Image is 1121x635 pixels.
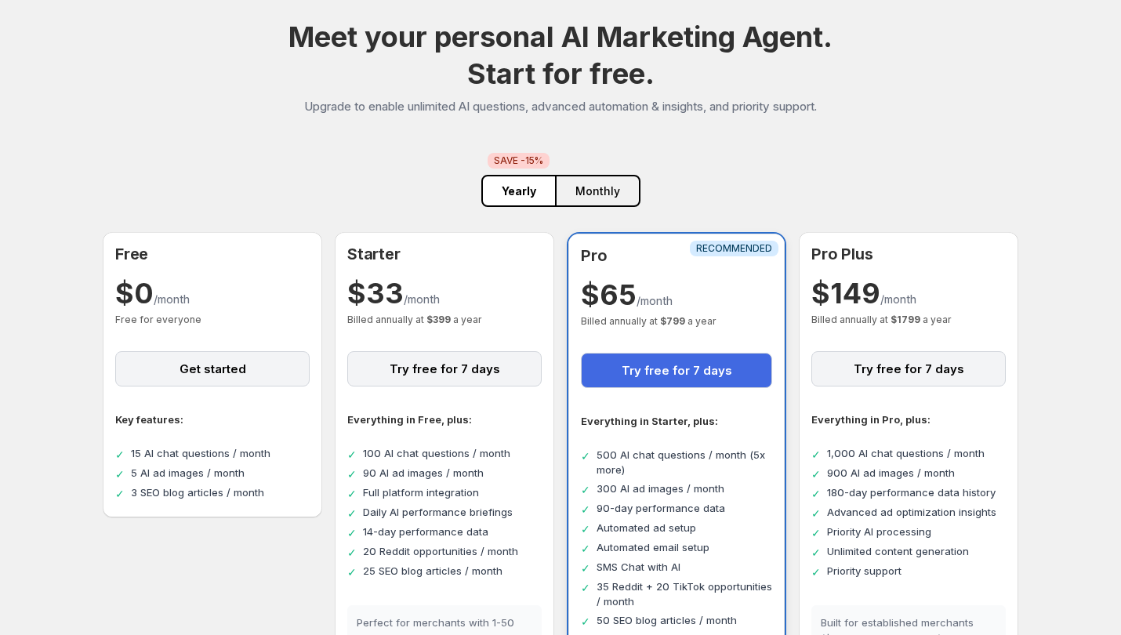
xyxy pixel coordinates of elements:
[347,505,357,521] span: ✓
[811,505,821,521] span: ✓
[597,579,772,610] span: 35 Reddit + 20 TikTok opportunities / month
[347,564,357,580] span: ✓
[581,315,772,328] p: Billed annually at a year
[827,564,902,579] span: Priority support
[347,544,357,561] span: ✓
[581,481,590,498] span: ✓
[827,466,955,481] span: 900 AI ad images / month
[811,446,821,463] span: ✓
[556,175,640,207] button: Monthly
[347,276,404,310] span: $ 33
[811,564,821,580] span: ✓
[597,521,696,536] span: Automated ad setup
[811,245,1006,263] h2: Pro Plus
[347,245,542,263] h2: Starter
[115,412,310,427] p: Key features:
[154,292,190,306] span: /month
[827,446,985,462] span: 1,000 AI chat questions / month
[581,278,637,312] span: $ 65
[597,613,737,629] span: 50 SEO blog articles / month
[363,466,484,481] span: 90 AI ad images / month
[115,485,125,502] span: ✓
[347,485,357,502] span: ✓
[660,315,685,327] strong: $ 799
[467,56,655,91] span: Start for free.
[131,466,245,481] span: 5 AI ad images / month
[115,276,154,310] span: $ 0
[288,19,833,93] h1: Meet your personal AI Marketing Agent.
[363,564,502,579] span: 25 SEO blog articles / month
[811,412,1006,427] p: Everything in Pro, plus:
[597,481,724,497] span: 300 AI ad images / month
[696,242,772,255] span: RECOMMENDED
[811,544,821,561] span: ✓
[581,413,772,429] p: Everything in Starter, plus:
[115,314,310,326] p: Free for everyone
[811,351,1006,386] button: Try free for 7 days
[363,446,510,462] span: 100 AI chat questions / month
[597,560,680,575] span: SMS Chat with AI
[581,501,590,517] span: ✓
[347,524,357,541] span: ✓
[363,485,479,501] span: Full platform integration
[581,353,772,388] button: Try free for 7 days
[827,544,969,560] span: Unlimited content generation
[347,314,542,326] p: Billed annually at a year
[827,524,931,540] span: Priority AI processing
[131,485,264,501] span: 3 SEO blog articles / month
[581,560,590,576] span: ✓
[880,292,916,306] span: /month
[363,524,488,540] span: 14-day performance data
[404,292,440,306] span: /month
[581,540,590,557] span: ✓
[347,446,357,463] span: ✓
[811,466,821,482] span: ✓
[115,351,310,386] button: Get started
[891,314,920,325] strong: $ 1799
[597,540,709,556] span: Automated email setup
[363,505,513,521] span: Daily AI performance briefings
[581,613,590,630] span: ✓
[115,446,125,463] span: ✓
[827,505,996,521] span: Advanced ad optimization insights
[581,246,772,265] h2: Pro
[827,485,996,501] span: 180-day performance data history
[811,485,821,502] span: ✓
[494,154,543,167] span: SAVE -15%
[363,544,518,560] span: 20 Reddit opportunities / month
[131,446,270,462] span: 15 AI chat questions / month
[115,245,310,263] h2: Free
[347,466,357,482] span: ✓
[811,276,880,310] span: $ 149
[581,448,590,464] span: ✓
[481,175,556,207] button: Yearly
[811,524,821,541] span: ✓
[811,314,1006,326] p: Billed annually at a year
[347,412,542,427] p: Everything in Free, plus:
[597,501,725,517] span: 90-day performance data
[304,99,817,114] p: Upgrade to enable unlimited AI questions, advanced automation & insights, and priority support.
[581,579,590,596] span: ✓
[597,448,772,478] span: 500 AI chat questions / month (5x more)
[581,521,590,537] span: ✓
[426,314,451,325] strong: $ 399
[115,466,125,482] span: ✓
[637,294,673,307] span: /month
[347,351,542,386] button: Try free for 7 days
